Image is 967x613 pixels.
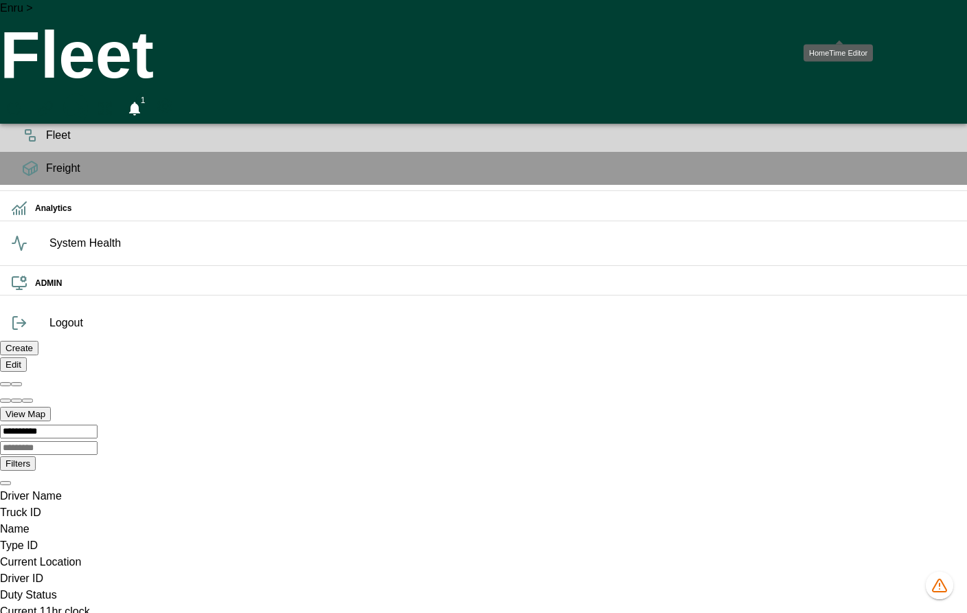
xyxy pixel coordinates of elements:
[22,399,33,403] button: Zoom to fit
[804,45,873,62] div: HomeTime Editor
[122,93,147,124] button: 1
[11,382,22,386] button: Collapse all
[49,235,956,252] span: System Health
[5,343,33,353] label: Create
[11,399,22,403] button: Zoom out
[33,93,58,124] button: Manual Assignment
[46,160,956,177] span: Freight
[35,277,956,290] h6: ADMIN
[5,458,30,469] label: Filters
[5,409,45,419] label: View Map
[46,127,956,144] span: Fleet
[136,93,150,107] span: 1
[5,359,21,370] label: Edit
[35,202,956,215] h6: Analytics
[152,93,177,118] button: Preferences
[157,98,173,114] svg: Preferences
[93,93,117,124] button: Fullscreen
[49,315,956,331] span: Logout
[63,93,88,124] button: HomeTime Editor
[926,572,953,599] button: 909 data issues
